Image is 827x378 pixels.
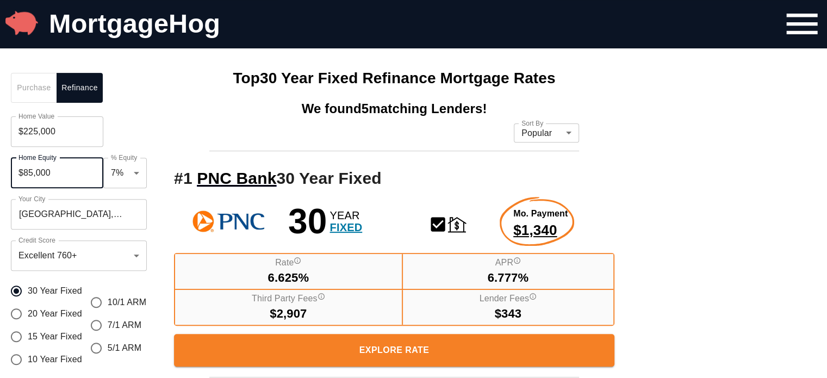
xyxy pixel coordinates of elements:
[63,81,96,95] span: Refinance
[529,293,537,300] svg: Lender fees include all fees paid directly to the lender for funding your mortgage. Lender fees i...
[294,257,301,264] svg: Interest Rate "rate", reflects the cost of borrowing. If the interest rate is 3% and your loan is...
[233,67,555,89] h1: Top 30 Year Fixed Mortgage Rates
[288,204,327,239] span: 30
[275,257,301,269] label: Rate
[480,293,537,305] label: Lender Fees
[330,209,363,221] span: YEAR
[103,158,147,188] div: 7%
[11,116,103,147] input: Home Value
[514,122,579,144] div: Popular
[252,293,325,305] label: Third Party Fees
[57,73,103,103] button: Refinance
[302,100,487,118] span: We found 5 matching Lenders!
[268,269,309,286] span: 6.625%
[428,215,447,234] svg: Conventional Mortgage
[495,305,522,322] span: $343
[28,353,82,366] span: 10 Year Fixed
[513,220,568,240] span: $1,340
[318,293,325,300] svg: Third party fees include fees and taxes paid to non lender entities to facilitate the closing of ...
[174,334,614,367] a: Explore More About this Rate Product
[11,240,147,271] div: Excellent 760+
[174,334,614,367] button: Explore Rate
[488,269,529,286] span: 6.777%
[5,7,38,39] img: MortgageHog Logo
[28,330,82,343] span: 15 Year Fixed
[108,296,146,309] span: 10/1 ARM
[197,169,276,187] span: See more rates from PNC Bank!
[108,319,141,332] span: 7/1 ARM
[513,257,521,264] svg: Annual Percentage Rate - The interest rate on the loan if lender fees were averaged into each mon...
[49,9,220,38] a: MortgageHog
[358,67,440,89] span: Refinance
[108,342,141,355] span: 5/1 ARM
[174,203,288,240] a: PNC Bank Logo
[28,284,82,298] span: 30 Year Fixed
[28,307,82,320] span: 20 Year Fixed
[495,257,521,269] label: APR
[17,81,51,95] span: Purchase
[11,73,57,103] button: Purchase
[513,208,568,240] a: Explore More about this rate product
[270,305,307,322] span: $2,907
[183,343,606,358] span: Explore Rate
[197,169,276,187] a: PNC Bank
[513,208,568,220] span: Mo. Payment
[330,221,363,233] span: FIXED
[174,167,614,190] h2: # 1 30 Year Fixed
[447,215,467,234] svg: Home Refinance
[174,203,283,240] img: See more rates from PNC Bank!
[11,158,103,188] input: Home Equity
